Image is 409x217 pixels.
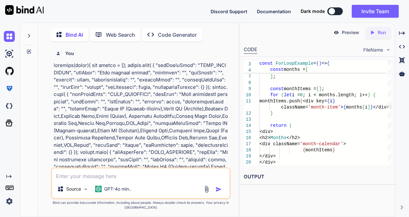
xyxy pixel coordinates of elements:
[4,196,15,207] img: settings
[316,61,319,66] span: (
[281,105,308,110] span: className=
[352,5,399,18] button: Invite Team
[270,74,273,79] span: ]
[370,105,373,110] span: }
[362,105,365,110] span: [
[342,29,359,36] p: Preview
[305,147,332,153] span: monthItems
[327,61,330,66] span: {
[259,154,276,159] span: </div>
[284,67,305,72] span: months =
[95,186,102,192] img: GPT-4o mini
[211,8,247,15] button: Discord Support
[4,83,15,94] img: premium
[308,105,341,110] span: 'month-item'
[338,68,351,73] span: "OCT"
[270,86,284,91] span: const
[4,48,15,59] img: ai-studio
[332,147,335,153] span: }
[289,123,292,128] span: (
[341,105,343,110] span: >
[370,68,384,73] span: "DEC"
[270,92,278,98] span: for
[244,86,251,92] div: 9
[211,9,247,14] span: Discord Support
[303,92,368,98] span: ; i < months.length; i++
[284,86,316,91] span: monthItems =
[259,61,273,66] span: const
[386,47,391,52] img: chevron down
[5,5,44,15] img: Bind AI
[244,74,251,80] div: 7
[257,8,291,15] button: Documentation
[244,92,251,98] div: 10
[322,86,324,91] span: ;
[378,29,386,36] p: Run
[259,141,300,146] span: <div className=
[244,159,251,165] div: 20
[333,30,339,35] img: preview
[244,117,251,123] div: 13
[259,129,273,134] span: <div>
[292,92,300,98] span: i =
[300,99,303,104] span: (
[373,105,389,110] span: </div>
[319,68,322,73] span: ,
[244,135,251,141] div: 16
[244,61,251,67] span: 3
[66,186,81,192] p: Source
[351,68,354,73] span: ,
[244,67,251,73] span: 4
[316,86,319,91] span: [
[65,50,74,57] h6: You
[83,186,88,192] img: Pick Models
[332,99,335,104] span: }
[215,186,222,193] img: icon
[365,105,367,110] span: i
[240,169,395,184] h2: OUTPUT
[354,68,368,73] span: "NOV"
[368,92,370,98] span: )
[368,105,370,110] span: ]
[303,147,305,153] span: {
[244,147,251,153] div: 18
[244,153,251,159] div: 19
[4,31,15,42] img: chat
[319,61,322,66] span: )
[259,135,270,140] span: <h2>
[305,68,319,73] span: "AUG"
[314,61,316,66] span: =
[270,67,284,72] span: const
[106,31,135,39] p: Web Search
[330,99,332,104] span: i
[203,185,210,193] img: attachment
[281,92,284,98] span: (
[244,80,251,86] div: 8
[273,74,276,79] span: ;
[158,31,197,39] p: Code Generator
[244,98,251,104] div: 11
[244,123,251,129] div: 14
[276,61,314,66] span: ForLoopExample
[259,99,300,104] span: monthItems.push
[257,9,291,14] span: Documentation
[244,110,251,117] div: 12
[259,160,276,165] span: </div>
[327,99,330,104] span: {
[322,68,335,73] span: "SEP"
[305,67,308,72] span: [
[4,100,15,111] img: darkCloudIdeIcon
[66,31,83,39] p: Bind AI
[244,46,257,54] div: CODE
[363,47,383,53] span: FileName
[270,111,273,116] span: }
[286,135,300,140] span: </h2>
[346,105,362,110] span: months
[343,105,346,110] span: {
[244,129,251,135] div: 15
[104,186,132,192] p: GPT-4o min..
[51,200,231,210] p: Bind can provide inaccurate information, including about people. Always double-check its answers....
[300,92,303,98] span: 0
[300,141,343,146] span: 'month-calendar'
[343,141,346,146] span: >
